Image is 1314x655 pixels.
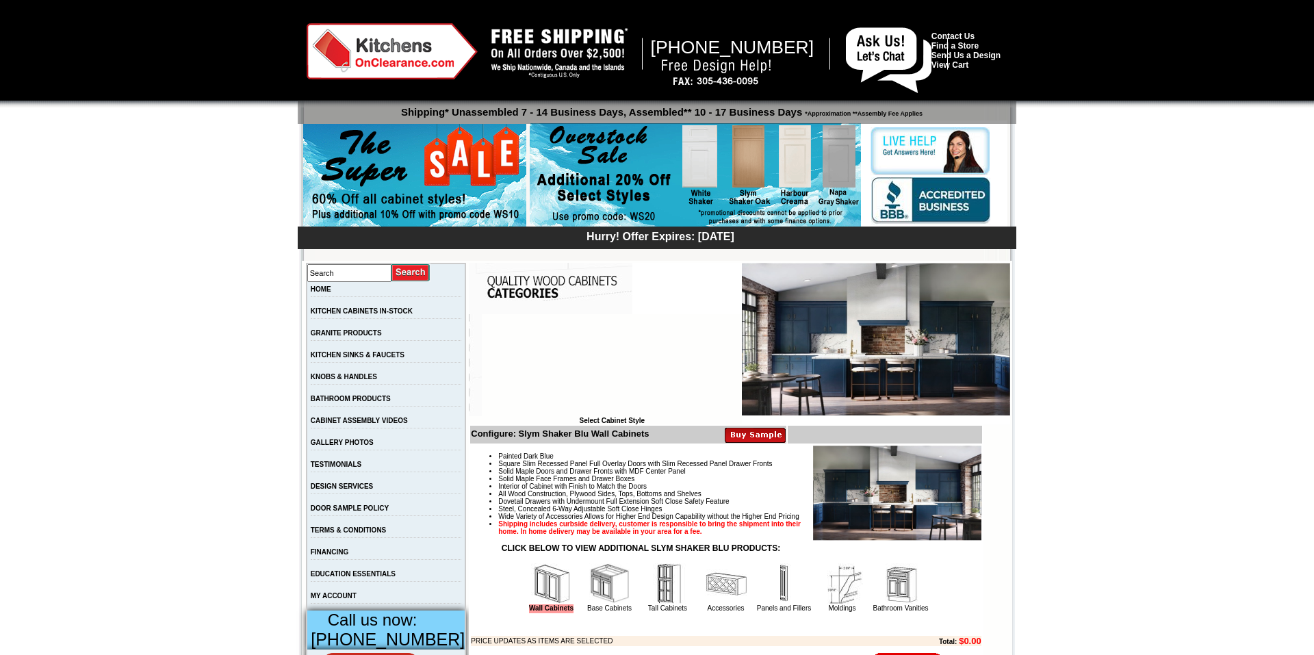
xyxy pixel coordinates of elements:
[328,611,417,629] span: Call us now:
[311,351,404,359] a: KITCHEN SINKS & FAUCETS
[498,505,662,513] span: Steel, Concealed 6-Way Adjustable Soft Close Hinges
[498,513,799,520] span: Wide Variety of Accessories Allows for Higher End Design Capability without the Higher End Pricing
[498,520,801,535] strong: Shipping includes curbside delivery, customer is responsible to bring the shipment into their hom...
[931,51,1001,60] a: Send Us a Design
[498,498,729,505] span: Dovetail Drawers with Undermount Full Extension Soft Close Safety Feature
[311,630,465,649] span: [PHONE_NUMBER]
[822,563,863,604] img: Moldings
[498,475,634,483] span: Solid Maple Face Frames and Drawer Boxes
[648,604,687,612] a: Tall Cabinets
[651,37,814,57] span: [PHONE_NUMBER]
[742,263,1010,416] img: Slym Shaker Blu
[311,285,331,293] a: HOME
[939,638,957,645] b: Total:
[502,543,780,553] strong: CLICK BELOW TO VIEW ADDITIONAL SLYM SHAKER BLU PRODUCTS:
[706,563,747,604] img: Accessories
[531,563,572,604] img: Wall Cabinets
[498,490,701,498] span: All Wood Construction, Plywood Sides, Tops, Bottoms and Shelves
[498,467,685,475] span: Solid Maple Doors and Drawer Fronts with MDF Center Panel
[589,563,630,604] img: Base Cabinets
[647,563,688,604] img: Tall Cabinets
[959,636,981,646] b: $0.00
[587,604,632,612] a: Base Cabinets
[311,461,361,468] a: TESTIMONIALS
[311,548,349,556] a: FINANCING
[311,439,374,446] a: GALLERY PHOTOS
[311,373,377,381] a: KNOBS & HANDLES
[471,428,649,439] b: Configure: Slym Shaker Blu Wall Cabinets
[828,604,855,612] a: Moldings
[813,446,981,541] img: Product Image
[311,504,389,512] a: DOOR SAMPLE POLICY
[391,264,430,282] input: Submit
[529,604,574,613] a: Wall Cabinets
[305,100,1016,118] p: Shipping* Unassembled 7 - 14 Business Days, Assembled** 10 - 17 Business Days
[880,563,921,604] img: Bathroom Vanities
[311,307,413,315] a: KITCHEN CABINETS IN-STOCK
[307,23,478,79] img: Kitchens on Clearance Logo
[471,636,864,646] td: PRICE UPDATES AS ITEMS ARE SELECTED
[311,395,391,402] a: BATHROOM PRODUCTS
[757,604,811,612] a: Panels and Fillers
[305,229,1016,243] div: Hurry! Offer Expires: [DATE]
[764,563,805,604] img: Panels and Fillers
[579,417,645,424] b: Select Cabinet Style
[708,604,745,612] a: Accessories
[802,107,923,117] span: *Approximation **Assembly Fee Applies
[311,570,396,578] a: EDUCATION ESSENTIALS
[873,604,929,612] a: Bathroom Vanities
[498,483,647,490] span: Interior of Cabinet with Finish to Match the Doors
[311,483,374,490] a: DESIGN SERVICES
[311,417,408,424] a: CABINET ASSEMBLY VIDEOS
[931,31,975,41] a: Contact Us
[498,452,554,460] span: Painted Dark Blue
[931,60,968,70] a: View Cart
[311,329,382,337] a: GRANITE PRODUCTS
[931,41,979,51] a: Find a Store
[482,314,742,417] iframe: Browser incompatible
[311,526,387,534] a: TERMS & CONDITIONS
[311,592,357,600] a: MY ACCOUNT
[498,460,772,467] span: Square Slim Recessed Panel Full Overlay Doors with Slim Recessed Panel Drawer Fronts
